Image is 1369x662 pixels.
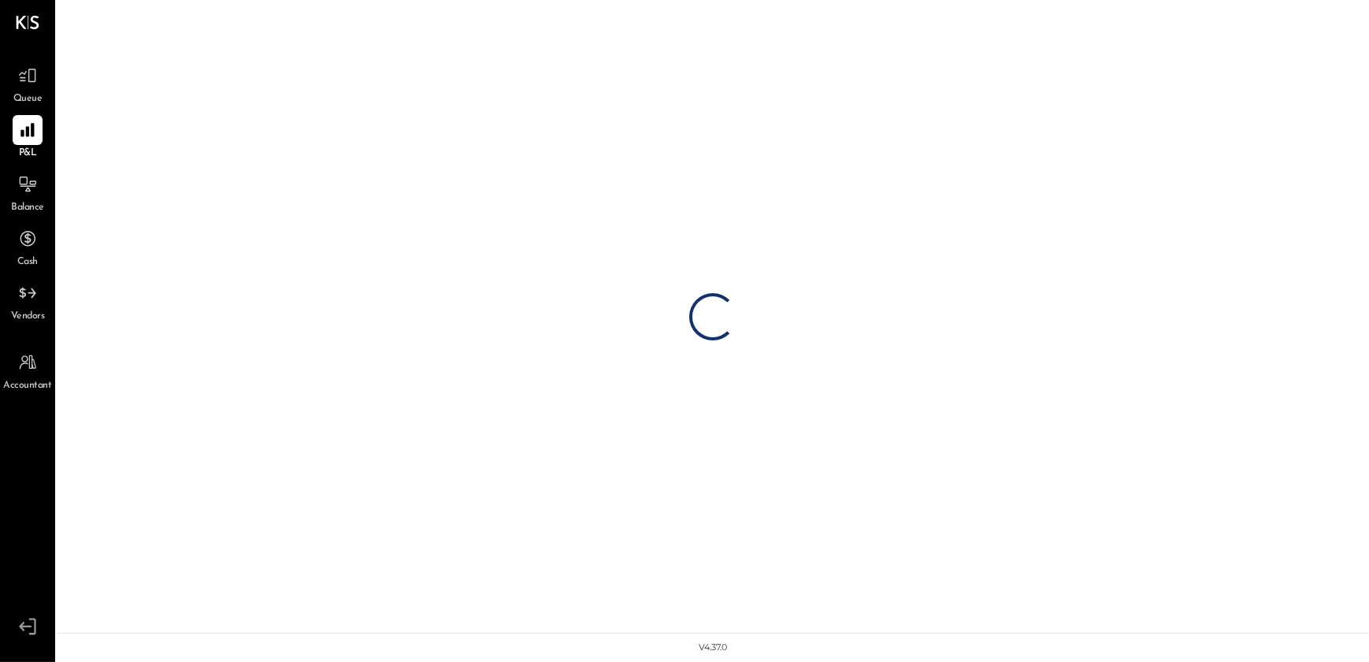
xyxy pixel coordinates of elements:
span: Queue [13,92,43,106]
a: Cash [1,224,54,270]
a: Balance [1,169,54,215]
a: Vendors [1,278,54,324]
span: Balance [11,201,44,215]
span: Cash [17,255,38,270]
a: Accountant [1,348,54,393]
a: Queue [1,61,54,106]
a: P&L [1,115,54,161]
span: Vendors [11,310,45,324]
div: v 4.37.0 [699,642,727,654]
span: Accountant [4,379,52,393]
span: P&L [19,147,37,161]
